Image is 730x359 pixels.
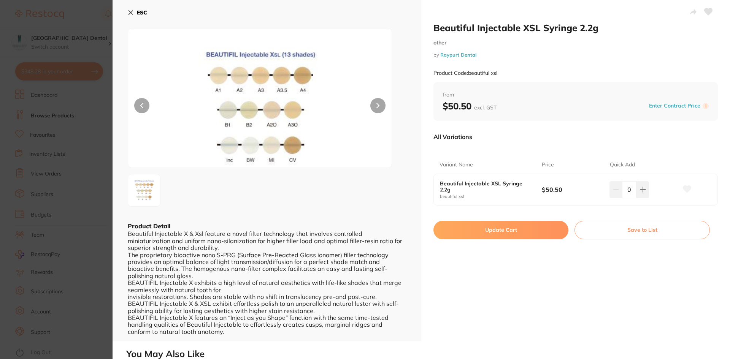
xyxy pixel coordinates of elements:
[433,22,718,33] h2: Beautiful Injectable XSL Syringe 2.2g
[443,91,709,99] span: from
[443,100,497,112] b: $50.50
[181,47,339,168] img: eHNsLmpwZw
[440,194,542,199] small: beautiful xsl
[440,161,473,169] p: Variant Name
[474,104,497,111] span: excl. GST
[542,161,554,169] p: Price
[647,102,703,109] button: Enter Contract Price
[433,52,718,58] small: by
[128,230,406,335] div: Beautiful Injectable X & Xsl feature a novel filter technology that involves controlled miniaturi...
[542,185,603,194] b: $50.50
[433,133,472,141] p: All Variations
[128,6,147,19] button: ESC
[574,221,710,239] button: Save to List
[433,221,568,239] button: Update Cart
[433,40,718,46] small: other
[703,103,709,109] label: i
[130,177,158,204] img: eHNsLmpwZw
[610,161,635,169] p: Quick Add
[137,9,147,16] b: ESC
[128,222,170,230] b: Product Detail
[433,70,497,76] small: Product Code: beautiful xsl
[440,180,532,193] b: Beautiful Injectable XSL Syringe 2.2g
[440,52,476,58] a: Raypurt Dental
